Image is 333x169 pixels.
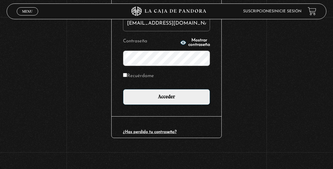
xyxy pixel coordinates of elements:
label: Contraseña [123,37,178,45]
a: Suscripciones [243,9,274,13]
label: Recuérdame [123,72,154,80]
a: ¿Has perdido tu contraseña? [123,130,177,134]
label: Nombre de usuario o correo electrónico [123,2,210,10]
input: Recuérdame [123,73,127,77]
span: Mostrar contraseña [188,38,210,47]
a: View your shopping cart [308,7,316,15]
a: Inicie sesión [274,9,301,13]
button: Mostrar contraseña [180,38,210,47]
span: Menu [22,9,32,13]
span: Cerrar [20,15,35,19]
input: Acceder [123,89,210,105]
